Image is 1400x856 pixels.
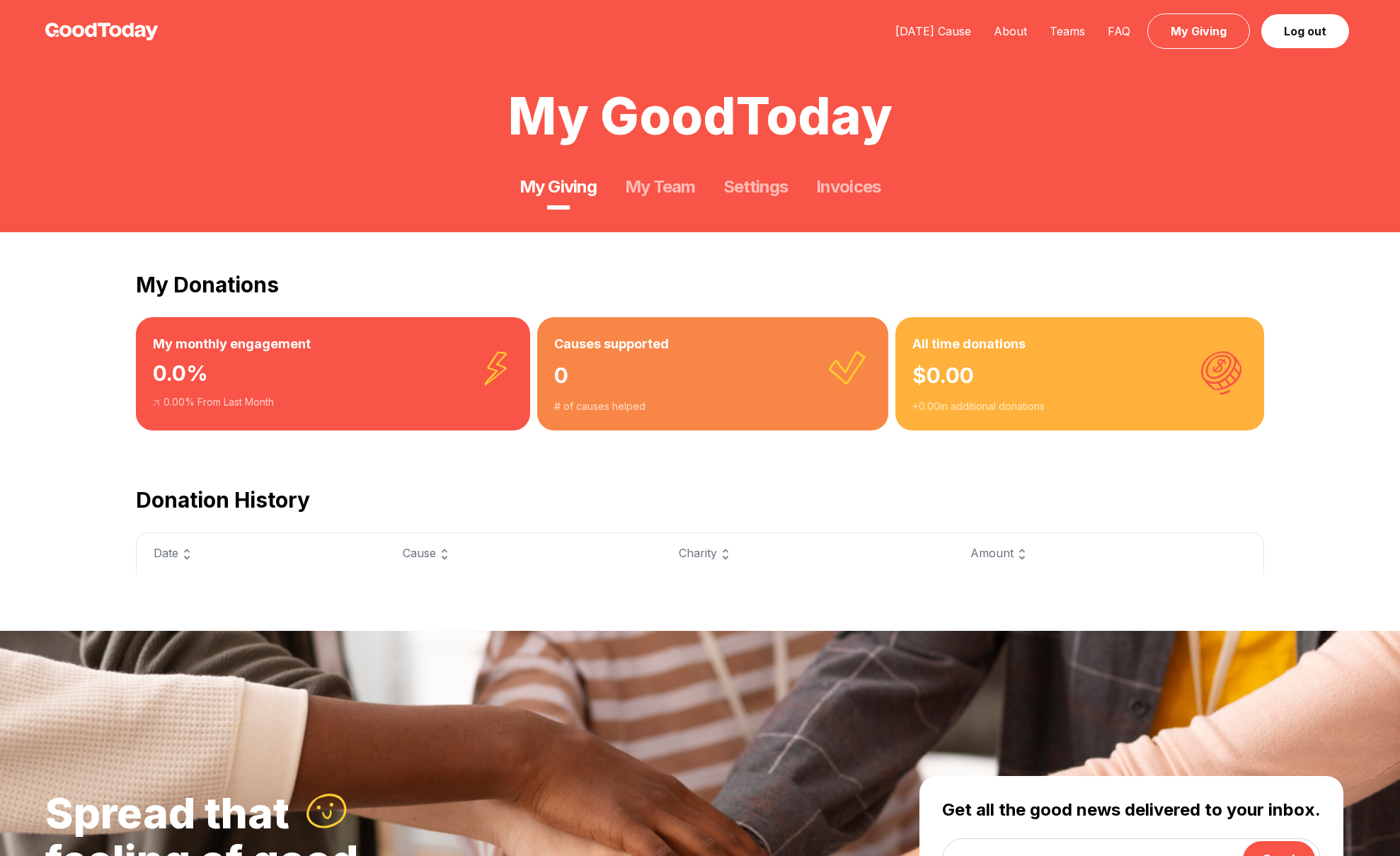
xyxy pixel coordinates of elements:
div: 0.0 % [153,354,513,395]
a: FAQ [1096,24,1142,38]
a: Invoices [816,176,880,198]
div: Charity [679,544,936,563]
h2: Donation History [136,487,1264,513]
div: # of causes helped [554,399,871,413]
div: $ 0.00 [912,354,1247,399]
div: + 0.00 in additional donations [912,399,1247,413]
h3: My monthly engagement [153,334,513,354]
a: Settings [723,176,788,198]
h3: Causes supported [554,334,871,354]
div: 0 [554,354,871,399]
h3: Get all the good news delivered to your inbox. [942,799,1321,821]
h3: All time donations [912,334,1247,354]
div: 0.00 % From Last Month [153,395,513,409]
a: My Giving [1147,13,1250,49]
img: GoodToday [45,23,159,40]
a: My Team [625,176,695,198]
a: Log out [1261,14,1349,48]
a: [DATE] Cause [884,24,982,38]
a: Teams [1038,24,1096,38]
div: Date [154,544,369,563]
a: My Giving [520,176,596,198]
div: Cause [403,544,644,563]
img: :) [304,789,350,834]
a: About [982,24,1038,38]
div: Amount [970,544,1246,563]
h2: My Donations [136,272,1264,297]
